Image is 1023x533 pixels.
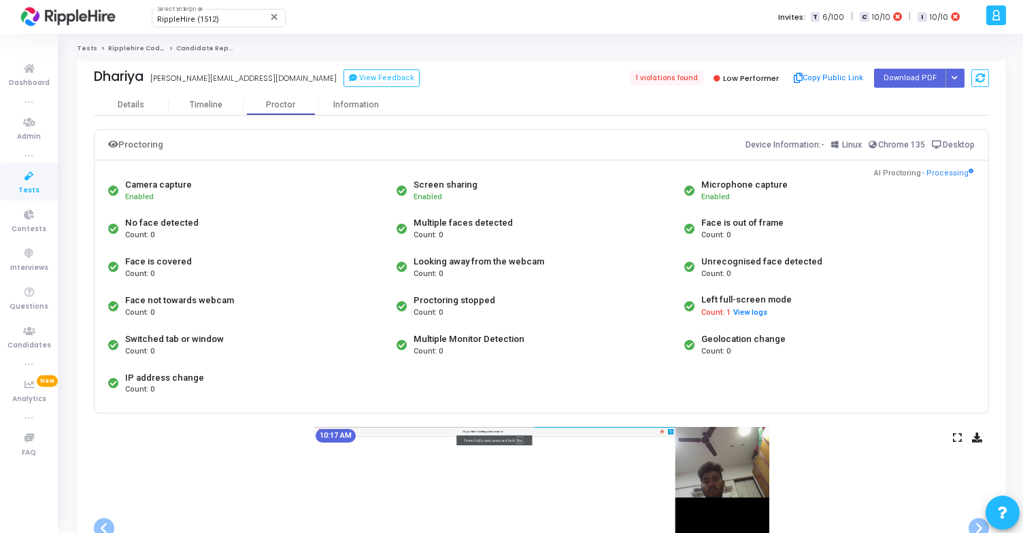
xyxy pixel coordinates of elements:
div: Details [118,100,144,110]
div: Proctoring stopped [414,294,495,307]
span: 10/10 [930,12,948,23]
span: Admin [17,131,41,143]
div: Face not towards webcam [125,294,234,307]
span: T [811,12,820,22]
label: Invites: [778,12,805,23]
div: No face detected [125,216,199,230]
a: Ripplehire Coding Assessment [108,44,215,52]
span: Interviews [10,262,48,274]
span: Tests [18,185,39,196]
span: Count: 0 [125,307,154,319]
div: Switched tab or window [125,332,224,346]
div: Looking away from the webcam [414,255,544,269]
span: Enabled [414,192,442,201]
span: Dashboard [9,78,50,89]
span: 10/10 [872,12,890,23]
span: - Processing [922,168,973,179]
span: Count: 0 [414,346,443,358]
span: Count: 0 [125,384,154,396]
mat-icon: Clear [269,12,280,22]
div: Geolocation change [701,332,786,346]
div: Proctoring [108,137,163,153]
span: Contests [12,224,46,235]
span: 6/100 [822,12,844,23]
div: Multiple Monitor Detection [414,332,524,346]
span: Count: 1 [701,307,731,319]
div: Dhariya [94,69,144,84]
span: 1 violations found [630,71,703,86]
span: Candidate Report [176,44,239,52]
span: Count: 0 [414,269,443,280]
span: | [909,10,911,24]
span: Enabled [125,192,154,201]
span: Desktop [943,140,975,150]
span: Analytics [12,394,46,405]
span: Count: 0 [125,230,154,241]
span: AI Proctoring [874,168,921,179]
span: Count: 0 [414,230,443,241]
div: Screen sharing [414,178,477,192]
div: Left full-screen mode [701,293,792,307]
span: Count: 0 [701,346,731,358]
div: Microphone capture [701,178,788,192]
button: View logs [733,307,768,320]
span: FAQ [22,447,36,459]
div: Timeline [190,100,222,110]
span: Candidates [7,340,51,351]
span: New [37,375,58,387]
span: RippleHire (1512) [157,15,219,24]
div: IP address change [125,371,204,385]
div: Device Information:- [745,137,975,153]
div: Multiple faces detected [414,216,513,230]
button: Copy Public Link [789,68,867,88]
div: Unrecognised face detected [701,255,822,269]
span: Count: 0 [414,307,443,319]
span: I [918,12,926,22]
div: Button group with nested dropdown [945,69,965,87]
span: Questions [10,301,48,313]
mat-chip: 10:17 AM [316,429,356,443]
span: | [851,10,853,24]
span: Chrome 135 [878,140,925,150]
button: View Feedback [343,69,420,87]
nav: breadcrumb [77,44,1006,53]
span: Enabled [701,192,730,201]
img: logo [17,3,119,31]
div: Face is out of frame [701,216,784,230]
span: Count: 0 [701,230,731,241]
span: Low Performer [723,73,779,84]
div: [PERSON_NAME][EMAIL_ADDRESS][DOMAIN_NAME] [150,73,337,84]
button: Download PDF [874,69,946,87]
span: Count: 0 [125,269,154,280]
span: Count: 0 [701,269,731,280]
div: Face is covered [125,255,192,269]
div: Proctor [244,100,318,110]
span: C [860,12,869,22]
a: Tests [77,44,97,52]
span: Count: 0 [125,346,154,358]
div: Camera capture [125,178,192,192]
span: Linux [842,140,862,150]
div: Information [318,100,393,110]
